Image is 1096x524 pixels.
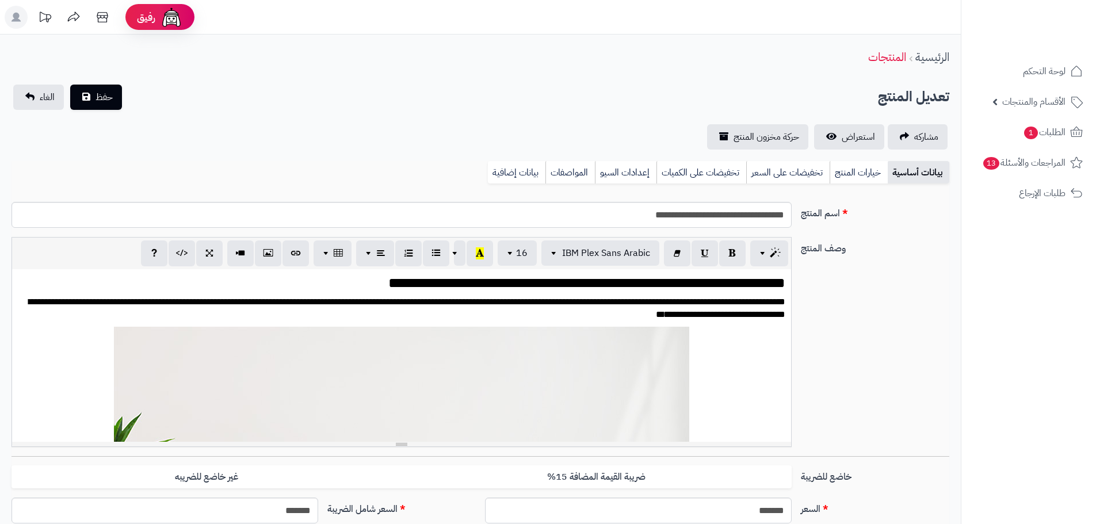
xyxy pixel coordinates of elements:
span: استعراض [842,130,875,144]
label: ضريبة القيمة المضافة 15% [402,465,792,489]
button: 16 [498,240,537,266]
a: المنتجات [868,48,906,66]
button: IBM Plex Sans Arabic [541,240,659,266]
span: الطلبات [1023,124,1066,140]
label: غير خاضع للضريبه [12,465,402,489]
a: الرئيسية [915,48,949,66]
span: 16 [516,246,528,260]
a: بيانات أساسية [888,161,949,184]
span: الغاء [40,90,55,104]
a: إعدادات السيو [595,161,656,184]
img: logo-2.png [1018,22,1085,46]
a: خيارات المنتج [830,161,888,184]
h2: تعديل المنتج [878,85,949,109]
span: 1 [1024,126,1038,139]
a: المراجعات والأسئلة13 [968,149,1089,177]
a: استعراض [814,124,884,150]
a: تخفيضات على الكميات [656,161,746,184]
button: حفظ [70,85,122,110]
a: بيانات إضافية [488,161,545,184]
span: حركة مخزون المنتج [734,130,799,144]
span: مشاركه [914,130,938,144]
label: السعر شامل الضريبة [323,498,480,516]
img: ai-face.png [160,6,183,29]
a: تحديثات المنصة [30,6,59,32]
a: تخفيضات على السعر [746,161,830,184]
span: حفظ [96,90,113,104]
a: لوحة التحكم [968,58,1089,85]
label: وصف المنتج [796,237,954,255]
span: رفيق [137,10,155,24]
span: IBM Plex Sans Arabic [562,246,650,260]
span: طلبات الإرجاع [1019,185,1066,201]
span: 13 [983,156,1000,170]
label: خاضع للضريبة [796,465,954,484]
a: مشاركه [888,124,948,150]
a: الغاء [13,85,64,110]
label: اسم المنتج [796,202,954,220]
a: حركة مخزون المنتج [707,124,808,150]
span: لوحة التحكم [1023,63,1066,79]
a: المواصفات [545,161,595,184]
span: الأقسام والمنتجات [1002,94,1066,110]
label: السعر [796,498,954,516]
span: المراجعات والأسئلة [982,155,1066,171]
a: طلبات الإرجاع [968,179,1089,207]
a: الطلبات1 [968,118,1089,146]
